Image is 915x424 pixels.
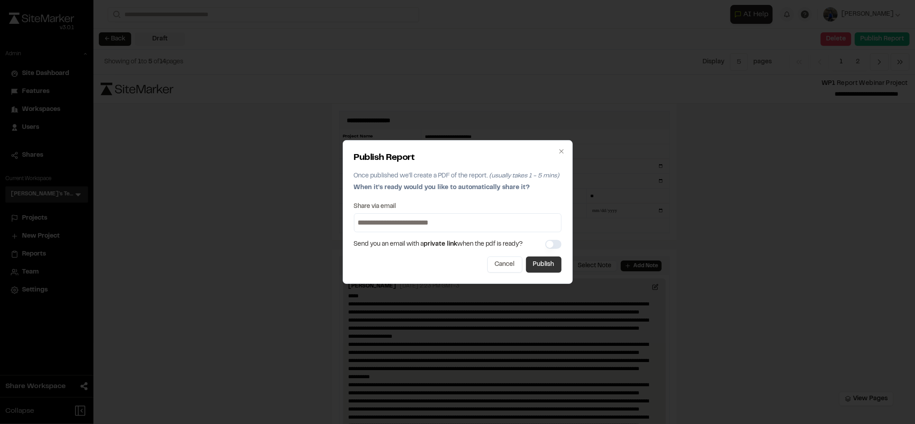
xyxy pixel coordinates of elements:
button: Publish [526,256,561,273]
span: When it's ready would you like to automatically share it? [354,185,530,190]
span: (usually takes 1 - 5 mins) [490,173,560,179]
label: Share via email [354,203,396,210]
span: private link [424,242,458,247]
button: Cancel [487,256,522,273]
p: Once published we'll create a PDF of the report. [354,171,561,181]
h2: Publish Report [354,151,561,165]
span: Send you an email with a when the pdf is ready? [354,239,523,249]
